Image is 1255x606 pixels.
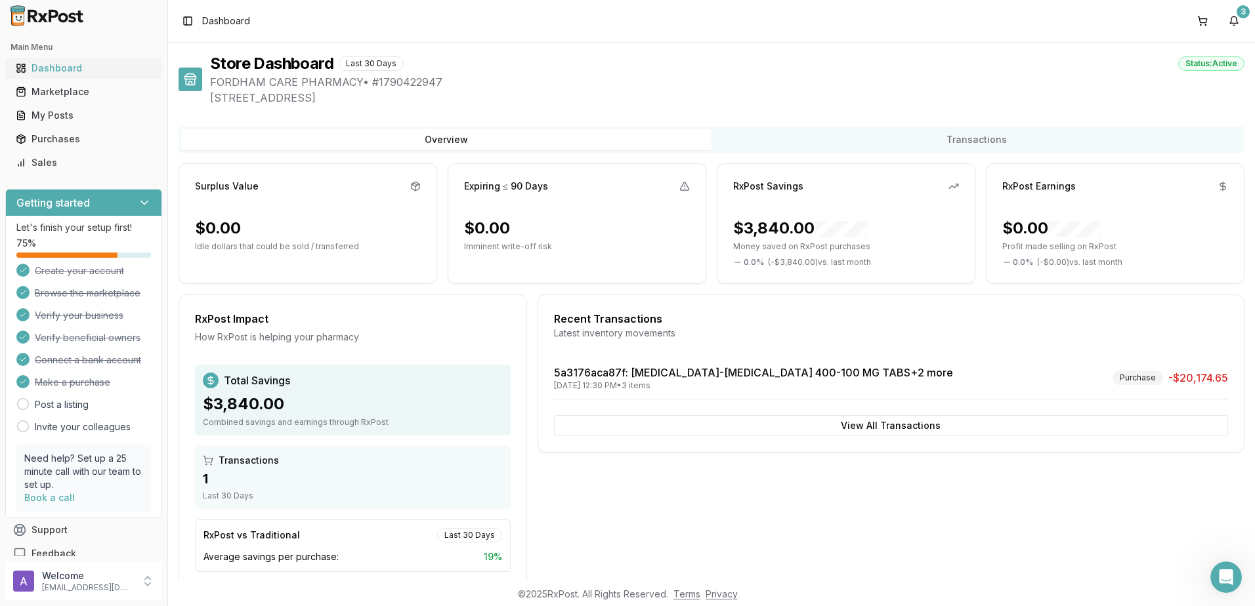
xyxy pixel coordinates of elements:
h3: Getting started [16,195,90,211]
div: $3,840.00 [203,394,503,414]
div: $0.00 [1002,218,1101,239]
div: Expiring ≤ 90 Days [464,180,548,193]
div: Purchase [1113,371,1163,385]
span: 19 % [484,550,502,563]
button: View All Transactions [554,415,1228,436]
h1: Store Dashboard [210,53,333,74]
a: 5a3176aca87f: [MEDICAL_DATA]-[MEDICAL_DATA] 400-100 MG TABS+2 more [554,366,953,379]
div: 3 [1237,5,1250,18]
span: Verify beneficial owners [35,331,140,344]
div: RxPost Impact [195,311,511,327]
div: Surplus Value [195,180,259,193]
span: Average savings per purchase: [203,550,339,563]
button: Sales [5,152,162,173]
span: ( - $3,840.00 ) vs. last month [768,257,871,268]
span: 75 % [16,237,36,250]
button: 3 [1223,10,1244,31]
span: 0.0 % [1013,257,1033,268]
span: FORDHAM CARE PHARMACY • # 1790422947 [210,74,1244,90]
a: My Posts [11,104,157,127]
span: ( - $0.00 ) vs. last month [1037,257,1122,268]
div: Recent Transactions [554,311,1228,327]
div: How RxPost is helping your pharmacy [195,331,511,344]
p: Let's finish your setup first! [16,221,151,234]
span: Verify your business [35,309,123,322]
div: $0.00 [464,218,510,239]
span: Dashboard [202,14,250,28]
a: Invite your colleagues [35,420,131,434]
div: $0.00 [195,218,241,239]
span: Connect a bank account [35,353,141,367]
button: Feedback [5,542,162,565]
div: $3,840.00 [733,218,867,239]
p: Imminent write-off risk [464,241,690,252]
span: Create your account [35,264,124,277]
button: Transactions [712,129,1242,150]
div: Combined savings and earnings through RxPost [203,417,503,428]
p: Money saved on RxPost purchases [733,241,959,252]
p: Welcome [42,569,133,582]
div: [DATE] 12:30 PM • 3 items [554,380,953,391]
button: Purchases [5,129,162,150]
a: Book a call [24,492,75,503]
nav: breadcrumb [202,14,250,28]
a: Privacy [706,588,738,599]
button: Support [5,518,162,542]
p: [EMAIL_ADDRESS][DOMAIN_NAME] [42,582,133,593]
div: Dashboard [16,62,152,75]
a: Marketplace [11,80,157,104]
div: 1 [203,470,503,488]
div: Purchases [16,132,152,146]
span: Browse the marketplace [35,287,140,300]
button: Overview [181,129,712,150]
button: My Posts [5,105,162,126]
span: 0.0 % [744,257,764,268]
button: Marketplace [5,81,162,102]
div: RxPost Savings [733,180,803,193]
p: Need help? Set up a 25 minute call with our team to set up. [24,452,143,491]
img: User avatar [13,571,34,592]
div: RxPost vs Traditional [203,529,300,542]
a: Terms [673,588,700,599]
p: Profit made selling on RxPost [1002,241,1228,252]
iframe: Intercom live chat [1210,561,1242,593]
div: Last 30 Days [203,491,503,501]
a: Post a listing [35,398,89,411]
span: Make a purchase [35,376,110,389]
div: Sales [16,156,152,169]
a: Purchases [11,127,157,151]
div: Last 30 Days [339,56,404,71]
button: Dashboard [5,58,162,79]
div: My Posts [16,109,152,122]
div: Marketplace [16,85,152,98]
div: Status: Active [1178,56,1244,71]
img: RxPost Logo [5,5,89,26]
span: [STREET_ADDRESS] [210,90,1244,106]
div: Latest inventory movements [554,327,1228,340]
span: Feedback [32,547,76,560]
a: Dashboard [11,56,157,80]
div: Last 30 Days [437,528,502,542]
span: Total Savings [224,373,290,388]
h2: Main Menu [11,42,157,52]
div: RxPost Earnings [1002,180,1076,193]
span: -$20,174.65 [1168,370,1228,386]
span: Transactions [219,454,279,467]
p: Idle dollars that could be sold / transferred [195,241,421,252]
a: Sales [11,151,157,174]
